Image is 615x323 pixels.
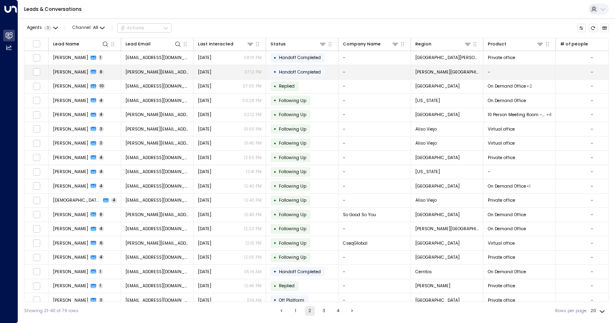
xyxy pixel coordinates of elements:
[99,70,104,75] span: 8
[279,269,321,275] span: Handoff Completed
[591,183,593,189] div: -
[198,140,211,146] span: Aug 28, 2025
[591,98,593,104] div: -
[244,183,262,189] p: 12:40 PM
[488,212,526,218] span: On Demand Office
[53,41,79,48] div: Lead Name
[591,55,593,61] div: -
[33,296,40,304] span: Toggle select row
[274,81,277,92] div: •
[546,112,551,118] div: 8 Person Meeting Room - Medium #2,On Demand Office,Private office,Virtual office
[126,240,189,246] span: trevor.thomson@cseqglobal.com
[488,112,545,118] span: 10 Person Meeting Room - Large #1
[198,254,211,260] span: Sep 01, 2025
[99,212,104,217] span: 8
[279,69,321,75] span: Handoff Completed
[338,51,411,65] td: -
[99,127,104,132] span: 3
[53,212,88,218] span: Alfonso Caballero
[274,167,277,177] div: •
[338,194,411,208] td: -
[33,125,40,133] span: Toggle select row
[415,69,479,75] span: Beverly Hills
[244,126,262,132] p: 01:00 PM
[53,240,88,246] span: Trevor Thomson
[305,306,315,316] button: page 2
[415,269,432,275] span: Cerritos
[53,197,101,203] span: God'stime Samson
[99,141,104,146] span: 2
[126,197,189,203] span: godstimesamson46@gmail.com
[488,269,526,275] span: On Demand Office
[270,41,286,48] div: Status
[53,40,109,48] div: Lead Name
[274,295,277,305] div: •
[126,41,151,48] div: Lead Email
[53,98,88,104] span: Igwe precious
[198,55,211,61] span: Sep 01, 2025
[274,252,277,263] div: •
[53,297,88,303] span: Justin Erro
[244,254,262,260] p: 12:05 PM
[33,154,40,161] span: Toggle select row
[279,240,306,246] span: Following Up
[279,112,306,118] span: Following Up
[343,240,367,246] span: CseqGlobal
[415,169,440,175] span: New York
[53,69,88,75] span: Ricky Guo
[488,126,515,132] span: Virtual office
[488,98,526,104] span: On Demand Office
[591,269,593,275] div: -
[483,65,556,79] td: -
[338,222,411,236] td: -
[24,24,60,32] button: Agents1
[33,168,40,176] span: Toggle select row
[415,140,437,146] span: Aliso Viejo
[488,41,506,48] div: Product
[33,82,40,90] span: Toggle select row
[338,94,411,108] td: -
[274,110,277,120] div: •
[126,98,189,104] span: igweogechi833@gmail.com
[279,83,295,89] span: Replied
[291,306,301,316] button: Go to page 1
[99,112,104,117] span: 4
[415,212,460,218] span: Panorama City
[279,169,306,175] span: Following Up
[601,24,609,33] button: Archived Leads
[488,283,515,289] span: Private office
[53,254,88,260] span: Muhammad Noman Ali
[198,41,233,48] div: Last Interacted
[53,55,88,61] span: Orly Taitz
[591,283,593,289] div: -
[120,25,144,31] div: Actions
[99,298,104,303] span: 2
[244,155,262,161] p: 12:50 PM
[415,226,479,232] span: Beverly Hills
[591,140,593,146] div: -
[338,122,411,136] td: -
[24,308,78,314] div: Showing 21-40 of 79 rows
[343,212,376,218] span: So Good So You
[343,40,399,48] div: Company Name
[343,41,381,48] div: Company Name
[591,212,593,218] div: -
[33,68,40,76] span: Toggle select row
[33,182,40,190] span: Toggle select row
[99,241,104,246] span: 6
[126,254,189,260] span: nomanae@icloud.com
[99,269,103,274] span: 1
[277,306,357,316] nav: pagination navigation
[33,268,40,276] span: Toggle select row
[247,297,262,303] p: 11:14 AM
[415,297,460,303] span: Long Beach
[338,265,411,279] td: -
[126,140,189,146] span: matt@procivlaw.com
[488,240,515,246] span: Virtual office
[415,240,460,246] span: Dallas
[33,211,40,219] span: Toggle select row
[591,197,593,203] div: -
[591,254,593,260] div: -
[126,212,189,218] span: alfonso@sogoodsoyou.com
[198,240,211,246] span: Sep 01, 2025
